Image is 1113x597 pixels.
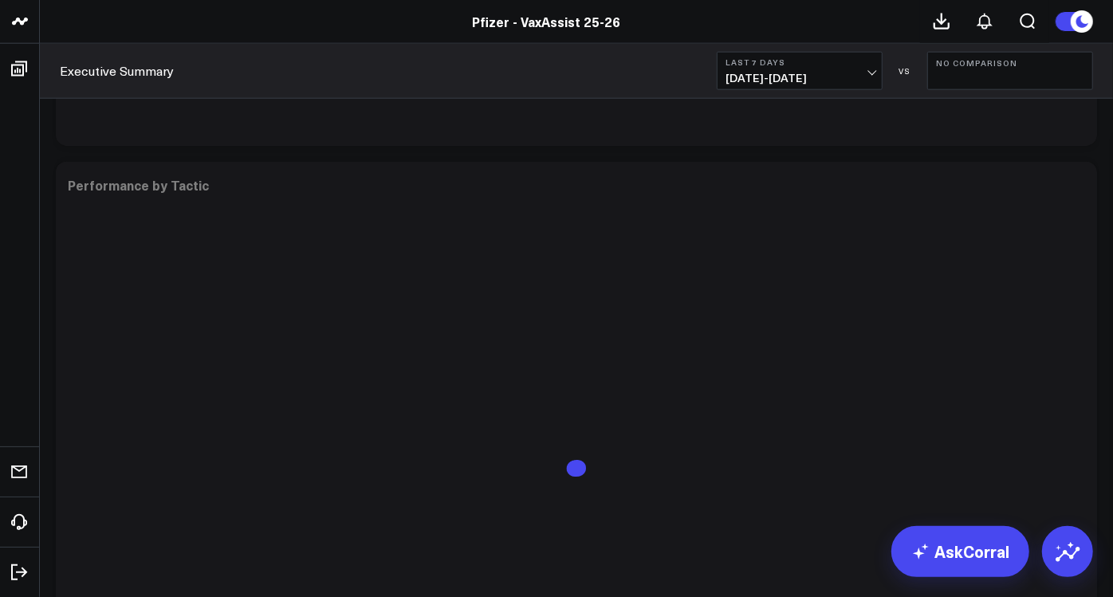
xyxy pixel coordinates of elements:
[473,13,621,30] a: Pfizer - VaxAssist 25-26
[927,52,1093,90] button: No Comparison
[68,176,209,194] div: Performance by Tactic
[891,66,919,76] div: VS
[60,62,174,80] a: Executive Summary
[726,57,874,67] b: Last 7 Days
[891,526,1029,577] a: AskCorral
[726,72,874,84] span: [DATE] - [DATE]
[717,52,883,90] button: Last 7 Days[DATE]-[DATE]
[936,58,1084,68] b: No Comparison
